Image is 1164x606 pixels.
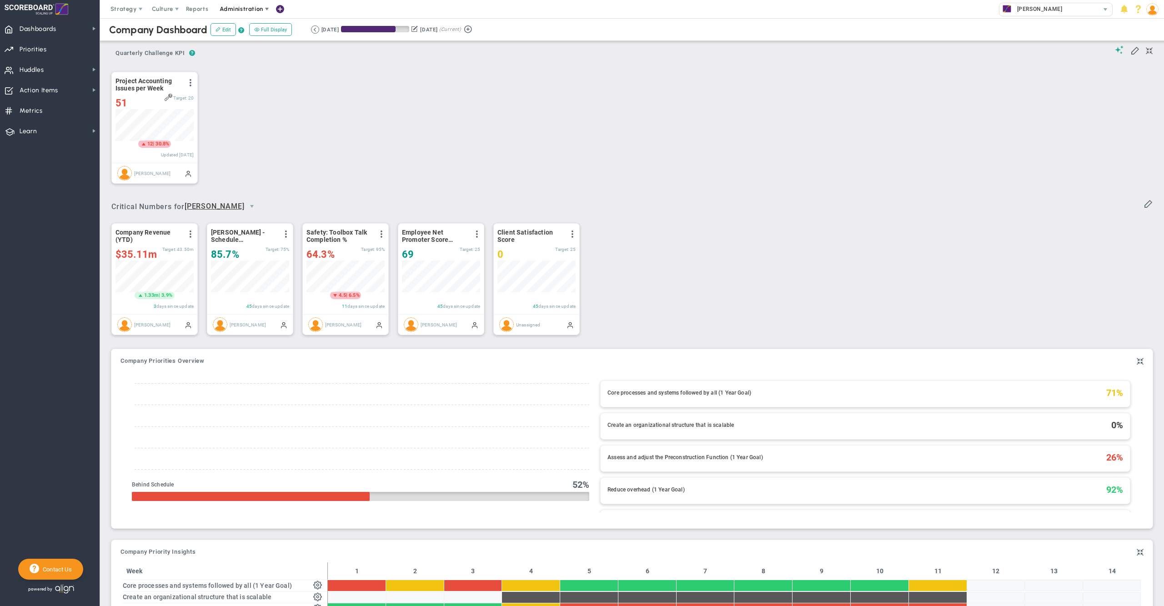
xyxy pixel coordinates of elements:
[220,5,263,12] span: Administration
[325,322,361,327] span: [PERSON_NAME]
[618,591,676,602] div: 0 • 0 • 0 [0%] Mon Aug 04 2025 to Sun Aug 10 2025
[793,591,850,602] div: 0 • 0 • 0 [0%] Mon Aug 25 2025 to Sun Aug 31 2025
[153,141,154,147] span: |
[444,580,502,591] div: 0 • 0 • 7 [0%] • 3 overdue Tasks Mon Jul 14 2025 to Sun Jul 20 2025
[1106,387,1123,398] span: 71%
[909,562,967,580] th: 11
[230,322,266,327] span: [PERSON_NAME]
[967,562,1025,580] th: 12
[306,229,372,243] span: Safety: Toolbox Talk Completion %
[152,5,173,12] span: Culture
[572,479,582,490] span: 52
[115,249,157,260] span: $35,112,238.02
[618,562,677,580] th: 6
[421,322,457,327] span: [PERSON_NAME]
[156,304,194,309] span: days since update
[402,229,468,243] span: Employee Net Promoter Score (eNPS)
[607,486,685,493] span: Reduce overhead (1 Year Goal)
[111,46,189,62] button: Quarterly Challenge KPI
[132,481,174,488] span: Behind Schedule
[851,591,908,602] div: 0 • 0 • 0 [0%] Mon Sep 01 2025 to Sun Sep 07 2025
[20,20,56,39] span: Dashboards
[677,562,735,580] th: 7
[420,25,437,34] div: [DATE]
[1111,420,1123,431] span: 0%
[20,60,44,80] span: Huddles
[328,562,386,580] th: 1
[115,229,181,243] span: Company Revenue (YTD)
[147,140,153,148] span: 12
[185,170,192,177] span: Manually Updated
[328,591,386,602] div: No data for Tue Jul 01 2025 to Sun Jul 06 2025
[567,321,574,328] span: Manually Updated
[967,580,1025,591] div: No data for Mon Sep 15 2025 to Sun Sep 21 2025
[306,249,335,260] span: 64.3%
[185,321,192,328] span: Manually Updated
[677,580,734,591] div: 0 • 4 • 8 [50%] Mon Aug 11 2025 to Sun Aug 17 2025
[497,249,503,260] span: 0
[159,292,160,298] span: |
[402,249,414,260] span: 69
[1025,562,1083,580] th: 13
[117,166,132,180] img: Jim Young
[188,95,194,100] span: 20
[185,201,244,212] span: [PERSON_NAME]
[1083,591,1141,602] div: No data for Mon Sep 29 2025 to Tue Sep 30 2025
[502,562,560,580] th: 4
[20,81,58,100] span: Action Items
[111,199,262,215] span: Critical Numbers for
[120,358,205,365] button: Company Priorities Overview
[533,304,538,309] span: 45
[1083,562,1141,580] th: 14
[173,95,187,100] span: Target:
[321,25,339,34] div: [DATE]
[134,322,171,327] span: [PERSON_NAME]
[499,317,514,332] img: Unassigned
[618,580,676,591] div: 0 • 4 • 8 [50%] Mon Aug 04 2025 to Sun Aug 10 2025
[734,591,792,602] div: 0 • 0 • 0 [0%] Mon Aug 18 2025 to Sun Aug 24 2025
[1130,45,1139,55] span: Edit My KPIs
[437,304,443,309] span: 45
[123,582,292,589] span: Core processes and systems followed by all (1 Year Goal)
[793,562,851,580] th: 9
[361,247,375,252] span: Target:
[386,562,444,580] th: 2
[386,591,444,602] div: No data for Mon Jul 07 2025 to Sun Jul 13 2025
[117,317,132,332] img: Scott Keiter
[376,321,383,328] span: Manually Updated
[607,422,734,428] span: Create an organizational structure that is scalable
[349,292,360,298] span: 6.5%
[123,593,271,601] span: Create an organizational structure that is scalable
[734,562,793,580] th: 8
[134,171,171,176] span: [PERSON_NAME]
[1025,591,1083,602] div: No data for Mon Sep 22 2025 to Sun Sep 28 2025
[156,141,169,147] span: 30.8%
[570,247,576,252] span: 25
[1106,484,1123,495] span: 92%
[342,304,347,309] span: 11
[110,5,137,12] span: Strategy
[538,304,576,309] span: days since update
[386,580,444,591] div: 0 • 0 • 7 [0%] • 1 overdue Task Mon Jul 07 2025 to Sun Jul 13 2025
[1025,580,1083,591] div: No data for Mon Sep 22 2025 to Sun Sep 28 2025
[572,480,590,490] div: %
[1144,199,1153,208] span: Edit or Add Critical Numbers
[111,46,189,60] span: Quarterly Challenge KPI
[161,292,172,298] span: 3.9%
[165,96,169,101] span: Original Target that is linked 2 times
[460,247,473,252] span: Target:
[734,580,792,591] div: 0 • 6 • 8 [75%] Mon Aug 18 2025 to Sun Aug 24 2025
[177,247,194,252] span: 43,500,000
[115,97,127,109] span: 51
[249,23,292,36] button: Full Display
[444,591,502,602] div: No data for Mon Jul 14 2025 to Sun Jul 20 2025
[346,292,347,298] span: |
[120,549,196,555] span: Company Priority Insights
[439,25,461,34] span: (Current)
[1106,452,1123,463] span: 26%
[115,77,181,92] span: Project Accounting Issues per Week
[443,304,480,309] span: days since update
[20,40,47,59] span: Priorities
[1001,3,1013,15] img: 33125.Company.photo
[444,562,502,580] th: 3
